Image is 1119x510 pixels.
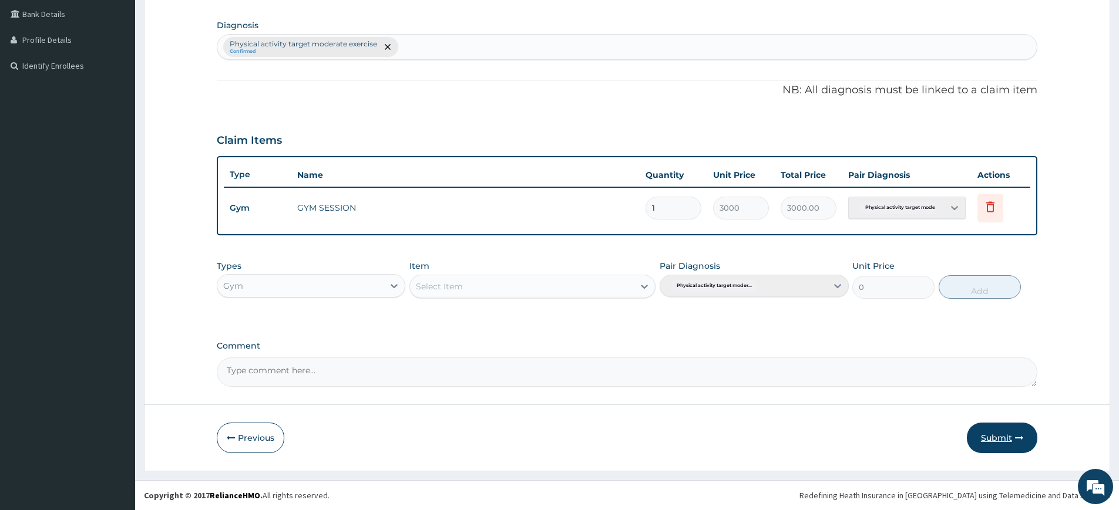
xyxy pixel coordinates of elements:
[68,148,162,266] span: We're online!
[972,163,1030,187] th: Actions
[291,163,640,187] th: Name
[707,163,775,187] th: Unit Price
[291,196,640,219] td: GYM SESSION
[61,66,197,81] div: Chat with us now
[223,280,243,292] div: Gym
[217,423,284,453] button: Previous
[22,59,48,88] img: d_794563401_company_1708531726252_794563401
[842,163,972,187] th: Pair Diagnosis
[6,320,224,362] textarea: Type your message and hit 'Enter'
[409,260,429,272] label: Item
[210,490,260,501] a: RelianceHMO
[939,275,1021,299] button: Add
[852,260,895,272] label: Unit Price
[135,480,1119,510] footer: All rights reserved.
[416,281,463,292] div: Select Item
[217,341,1037,351] label: Comment
[967,423,1037,453] button: Submit
[640,163,707,187] th: Quantity
[217,261,241,271] label: Types
[193,6,221,34] div: Minimize live chat window
[217,83,1037,98] p: NB: All diagnosis must be linked to a claim item
[775,163,842,187] th: Total Price
[217,19,258,31] label: Diagnosis
[660,260,720,272] label: Pair Diagnosis
[144,490,263,501] strong: Copyright © 2017 .
[224,197,291,219] td: Gym
[217,134,282,147] h3: Claim Items
[224,164,291,185] th: Type
[799,489,1110,501] div: Redefining Heath Insurance in [GEOGRAPHIC_DATA] using Telemedicine and Data Science!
